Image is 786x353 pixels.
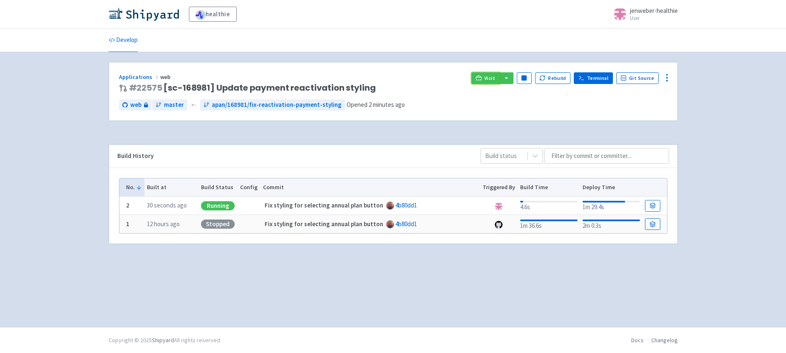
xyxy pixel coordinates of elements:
button: Rebuild [535,72,571,84]
a: apan/168981/fix-reactivation-payment-styling [200,99,345,111]
div: 4.6s [520,199,577,212]
span: web [160,73,172,81]
a: Build Details [645,218,660,230]
div: Stopped [201,220,235,229]
th: Build Status [198,178,238,197]
div: 2m 0.3s [583,218,640,231]
th: Commit [260,178,480,197]
a: jenweber-healthie User [608,7,678,21]
strong: Fix styling for selecting annual plan button [265,201,383,209]
span: ← [191,100,197,110]
a: Terminal [574,72,612,84]
a: Changelog [651,336,678,344]
a: 4b80dd1 [395,220,417,228]
th: Build Time [518,178,580,197]
span: [sc-168981] Update payment reactivation styling [129,83,376,93]
th: Built at [144,178,198,197]
div: 1m 29.4s [583,199,640,212]
div: Copyright © 2025 All rights reserved. [109,336,221,345]
div: 1m 36.6s [520,218,577,231]
time: 2 minutes ago [369,101,405,109]
strong: Fix styling for selecting annual plan button [265,220,383,228]
button: Pause [517,72,532,84]
div: Build History [117,151,467,161]
time: 30 seconds ago [147,201,187,209]
small: User [630,15,678,21]
a: #22575 [129,82,162,94]
a: Visit [471,72,500,84]
a: healthie [189,7,237,22]
span: jenweber-healthie [630,7,678,15]
span: web [130,100,141,110]
a: Develop [109,29,138,52]
span: Opened [347,101,405,109]
th: Deploy Time [580,178,642,197]
a: 4b80dd1 [395,201,417,209]
a: Build Details [645,200,660,212]
div: Running [201,201,235,210]
b: 2 [126,201,129,209]
b: 1 [126,220,129,228]
a: Git Source [616,72,659,84]
th: Config [238,178,260,197]
a: web [119,99,151,111]
th: Triggered By [480,178,518,197]
span: master [164,100,184,110]
a: Shipyard [152,336,174,344]
a: Applications [119,73,160,81]
span: apan/168981/fix-reactivation-payment-styling [212,100,342,110]
img: Shipyard logo [109,7,179,21]
input: Filter by commit or committer... [544,148,669,164]
button: No. [126,183,142,192]
span: Visit [484,75,495,81]
a: master [152,99,187,111]
time: 12 hours ago [147,220,180,228]
a: Docs [631,336,644,344]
